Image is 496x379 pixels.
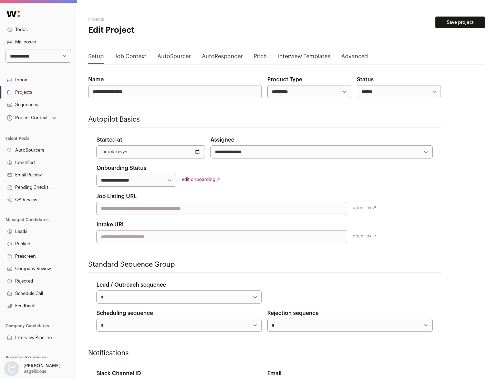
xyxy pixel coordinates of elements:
[88,17,220,22] h2: Projects
[435,17,485,28] button: Save project
[3,7,23,21] img: Wellfound
[6,113,58,123] button: Open dropdown
[4,361,19,376] img: nopic.png
[267,309,319,317] label: Rejection sequence
[357,75,374,84] label: Status
[96,369,141,378] label: Slack Channel ID
[88,52,104,63] a: Setup
[115,52,146,63] a: Job Context
[278,52,330,63] a: Interview Templates
[6,115,48,121] div: Project Context
[96,281,166,289] label: Lead / Outreach sequence
[341,52,368,63] a: Advanced
[96,136,122,144] label: Started at
[254,52,267,63] a: Pitch
[267,369,433,378] div: Email
[88,25,220,36] h1: Edit Project
[202,52,243,63] a: AutoResponder
[88,260,441,269] h2: Standard Sequence Group
[88,348,441,358] h2: Notifications
[23,363,61,369] p: [PERSON_NAME]
[96,164,146,172] label: Onboarding Status
[267,75,302,84] label: Product Type
[88,115,441,124] h2: Autopilot Basics
[23,369,46,374] p: Bagelicious
[157,52,191,63] a: AutoSourcer
[96,309,153,317] label: Scheduling sequence
[96,221,125,229] label: Intake URL
[182,177,220,182] a: edit onboarding ↗
[88,75,104,84] label: Name
[3,361,62,376] button: Open dropdown
[210,136,234,144] label: Assignee
[96,192,137,201] label: Job Listing URL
